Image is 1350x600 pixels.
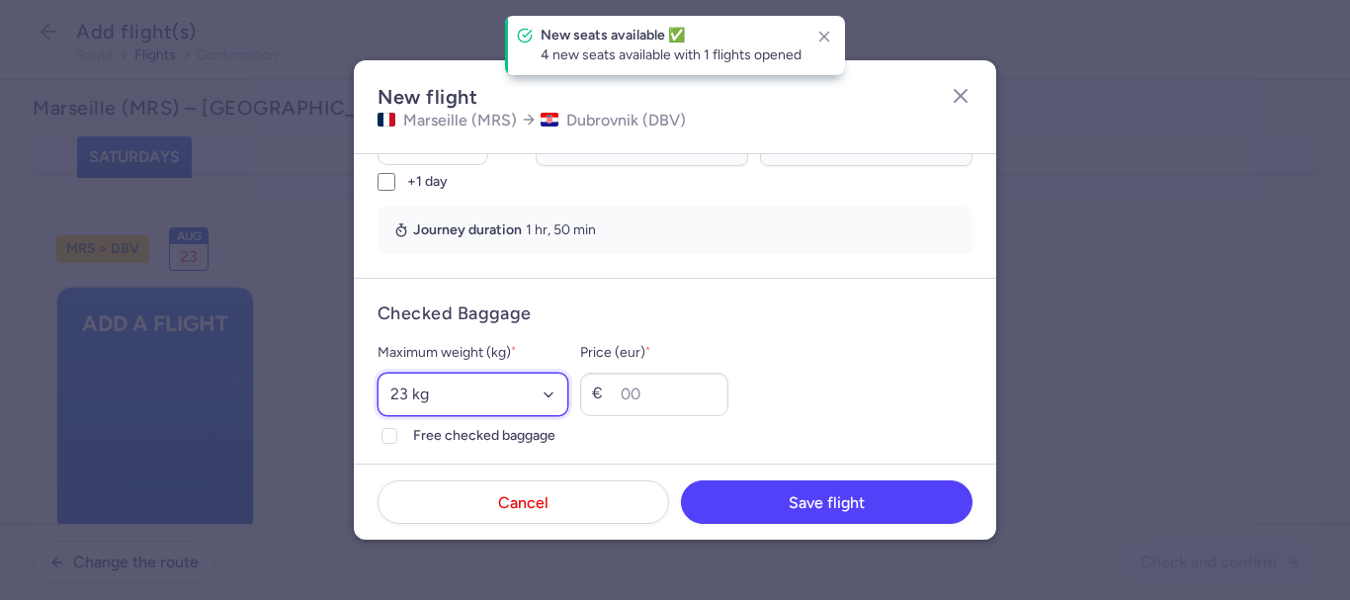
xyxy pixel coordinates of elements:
[498,494,548,512] span: Cancel
[592,385,612,404] div: €
[378,341,568,365] label: Maximum weight (kg)
[413,220,596,240] p: Journey duration
[378,302,972,325] h4: Checked Baggage
[381,428,397,444] input: Free checked baggage
[580,373,728,416] input: 00
[378,480,669,524] button: Cancel
[526,220,596,240] time: 1 hr, 50 min
[413,424,568,448] span: Free checked baggage
[378,111,686,129] h4: Marseille (MRS) Dubrovnik (DBV)
[541,47,802,63] p: 4 new seats available with 1 flights opened
[407,173,448,191] span: +1 day
[789,494,865,512] span: Save flight
[378,84,686,111] h2: New flight
[681,480,972,524] button: Save flight
[580,341,728,365] label: Price (eur)
[541,28,802,43] h4: New seats available ✅
[378,173,395,191] input: +1 day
